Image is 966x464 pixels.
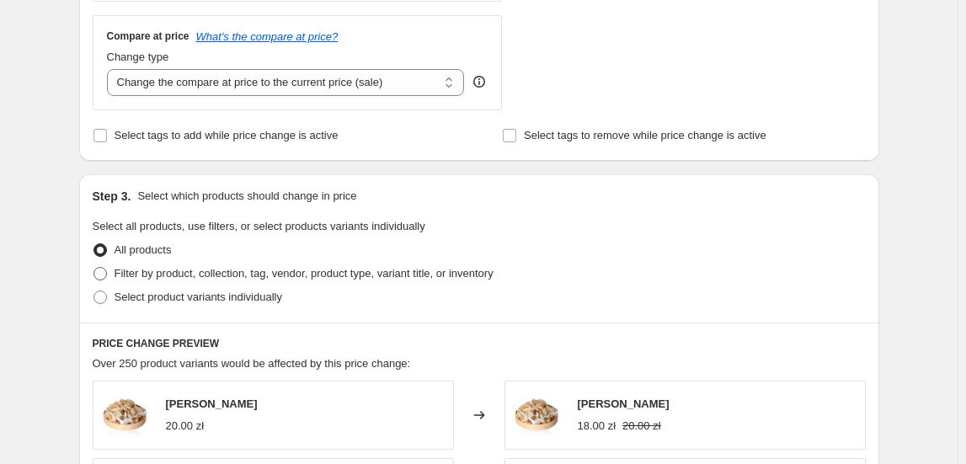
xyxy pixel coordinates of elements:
span: All products [115,243,172,256]
span: 20.00 zł [166,419,205,432]
span: Select tags to remove while price change is active [524,129,766,141]
span: 20.00 zł [622,419,661,432]
span: Filter by product, collection, tag, vendor, product type, variant title, or inventory [115,267,494,280]
h3: Compare at price [107,29,189,43]
span: [PERSON_NAME] [578,397,670,410]
h2: Step 3. [93,188,131,205]
button: What's the compare at price? [196,30,339,43]
span: Select product variants individually [115,291,282,303]
span: Change type [107,51,169,63]
span: Select all products, use filters, or select products variants individually [93,220,425,232]
span: Over 250 product variants would be affected by this price change: [93,357,411,370]
span: [PERSON_NAME] [166,397,258,410]
div: help [471,73,488,90]
img: Crystal-Gravel-Sylvia-Crystals-Sp.-z-o.o.-105347858_80x.png [514,390,564,440]
h6: PRICE CHANGE PREVIEW [93,337,866,350]
img: Crystal-Gravel-Sylvia-Crystals-Sp.-z-o.o.-105347858_80x.png [102,390,152,440]
span: 18.00 zł [578,419,616,432]
p: Select which products should change in price [137,188,356,205]
span: Select tags to add while price change is active [115,129,339,141]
